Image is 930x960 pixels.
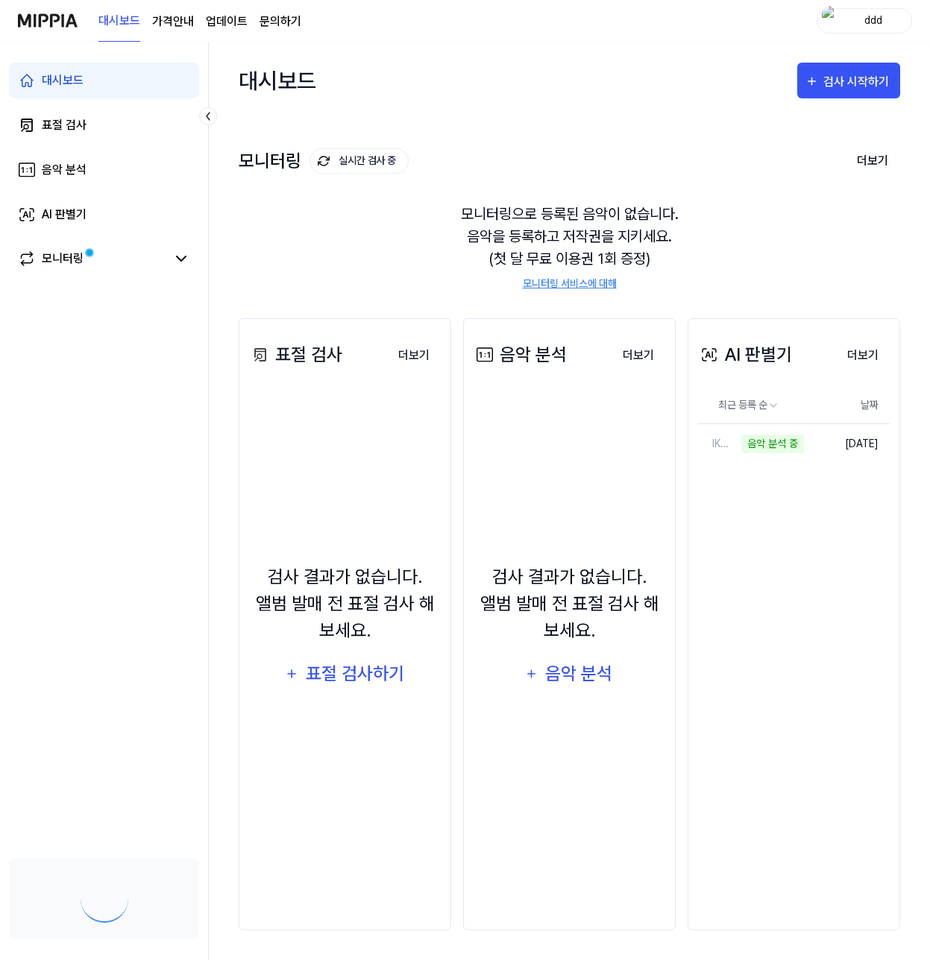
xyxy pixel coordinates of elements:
div: 대시보드 [42,72,84,89]
div: 모니터링으로 등록된 음악이 없습니다. 음악을 등록하고 저작권을 지키세요. (첫 달 무료 이용권 1회 증정) [239,185,900,309]
th: 날짜 [804,388,890,423]
div: 음악 분석 [473,341,567,368]
a: 문의하기 [260,13,301,31]
div: 음악 분석 [544,660,615,688]
td: [DATE] [804,423,890,464]
div: IKWYK (1) [697,436,738,452]
button: profileddd [817,8,912,34]
button: 표절 검사하기 [275,656,414,692]
div: 검사 결과가 없습니다. 앨범 발매 전 표절 검사 해보세요. [473,563,666,644]
a: 업데이트 [206,13,248,31]
a: AI 판별기 [9,197,199,233]
div: 대시보드 [239,57,316,104]
img: profile [822,6,840,36]
a: 더보기 [611,340,666,370]
div: 음악 분석 [42,161,87,179]
div: 표절 검사 [42,116,87,134]
div: AI 판별기 [42,206,87,224]
div: 모니터링 [42,250,84,268]
button: 검사 시작하기 [797,63,900,98]
button: 더보기 [835,341,890,370]
a: IKWYK (1)음악 분석 중 [697,424,804,464]
button: 더보기 [611,341,666,370]
a: 대시보드 [9,63,199,98]
button: 더보기 [386,341,442,370]
a: 대시보드 [98,1,140,42]
button: 실시간 검사 중 [310,148,409,174]
a: 모니터링 서비스에 대해 [523,276,617,291]
a: 표절 검사 [9,107,199,143]
div: 모니터링 [239,148,409,174]
div: 표절 검사하기 [304,660,406,688]
a: 모니터링 [18,250,166,268]
div: AI 판별기 [697,341,792,368]
div: 표절 검사 [248,341,342,368]
img: monitoring Icon [318,154,331,168]
a: 더보기 [386,340,442,370]
div: 검사 결과가 없습니다. 앨범 발매 전 표절 검사 해보세요. [248,563,442,644]
div: ddd [844,12,902,28]
button: 음악 분석 [515,656,623,692]
a: 음악 분석 [9,152,199,188]
a: 더보기 [835,340,890,370]
div: 검사 시작하기 [823,72,893,92]
div: 음악 분석 중 [741,435,804,453]
button: 더보기 [845,145,900,177]
a: 가격안내 [152,13,194,31]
